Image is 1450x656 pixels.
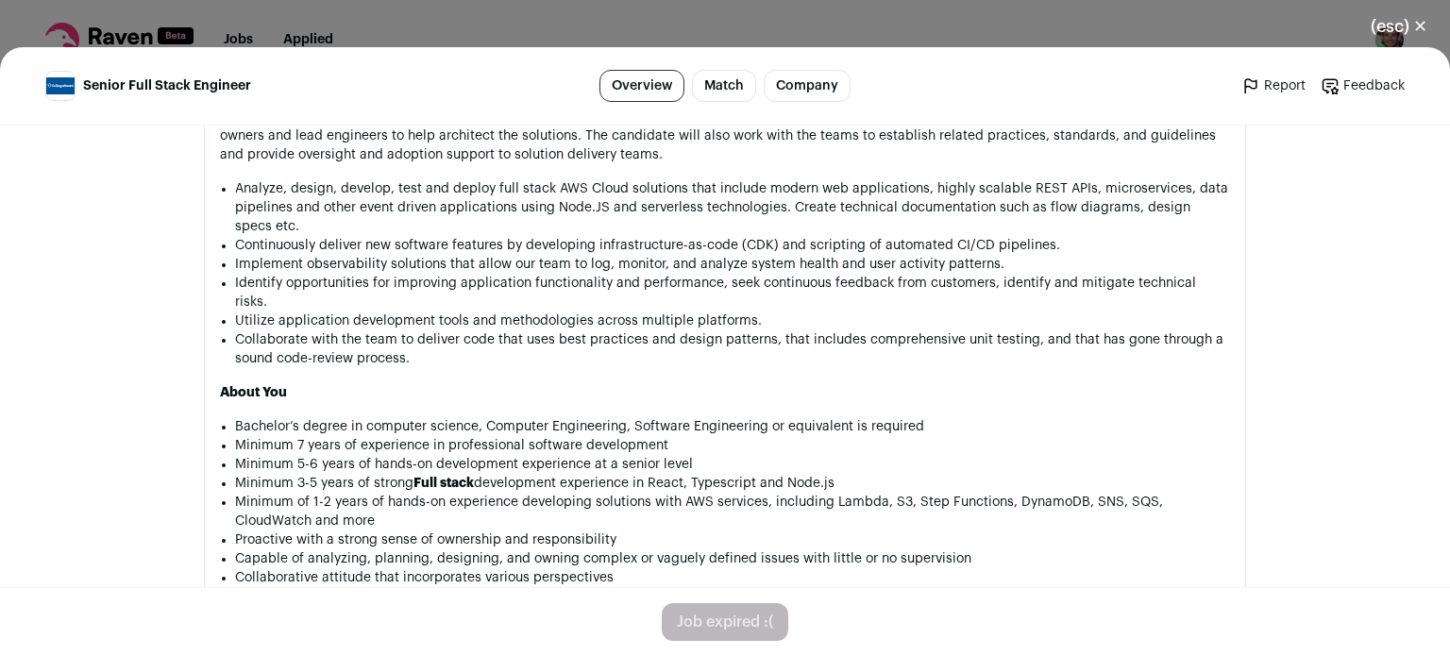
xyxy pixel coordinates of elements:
p: Minimum 3-5 years of strong development experience in React, Typescript and Node.js [235,474,1230,493]
p: Continuously deliver new software features by developing infrastructure-as-code (CDK) and scripti... [235,236,1230,255]
span: Senior Full Stack Engineer [83,76,251,95]
button: Close modal [1348,6,1450,47]
a: Feedback [1321,76,1405,95]
p: Identify opportunities for improving application functionality and performance, seek continuous f... [235,274,1230,311]
strong: Full stack [413,477,474,490]
a: Overview [599,70,684,102]
p: Minimum of 1-2 years of hands-on experience developing solutions with AWS services, including Lam... [235,493,1230,530]
p: Collaborative attitude that incorporates various perspectives [235,568,1230,587]
a: Match [692,70,756,102]
p: Bachelor’s degree in computer science, Computer Engineering, Software Engineering or equivalent i... [235,417,1230,436]
a: Report [1241,76,1306,95]
p: Utilize application development tools and methodologies across multiple platforms. [235,311,1230,330]
p: Collaborate with the team to deliver code that uses best practices and design patterns, that incl... [235,330,1230,368]
img: cfb52ba93b836423ba4ae497992f271ff790f3b51a850b980c6490f462c3f813.jpg [46,77,75,94]
a: Company [764,70,851,102]
strong: About You [220,386,287,399]
p: Implement observability solutions that allow our team to log, monitor, and analyze system health ... [235,255,1230,274]
p: Minimum 5-6 years of hands-on development experience at a senior level [235,455,1230,474]
p: Analyze, design, develop, test and deploy full stack AWS Cloud solutions that include modern web ... [235,179,1230,236]
p: Proactive with a strong sense of ownership and responsibility [235,530,1230,549]
p: Capable of analyzing, planning, designing, and owning complex or vaguely defined issues with litt... [235,549,1230,568]
p: Minimum 7 years of experience in professional software development [235,436,1230,455]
